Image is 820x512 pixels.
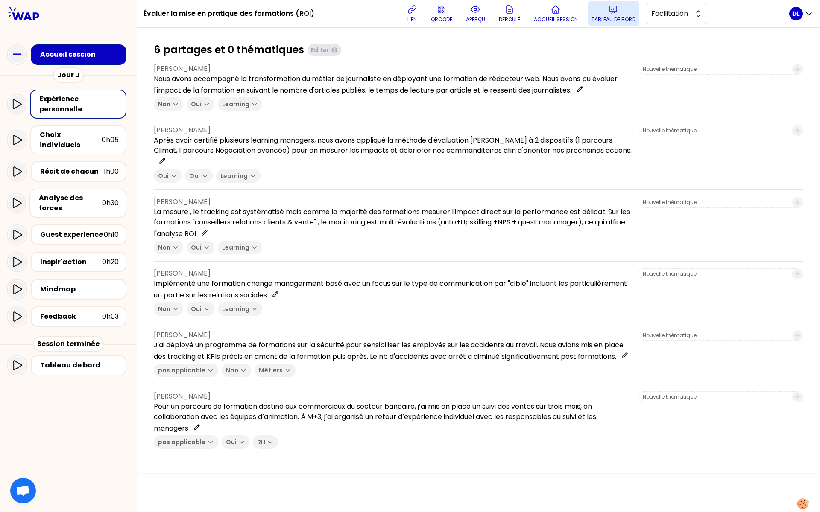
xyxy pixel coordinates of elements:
button: Oui [187,97,214,111]
div: Feedback [40,311,102,322]
span: Facilitation [651,9,690,19]
div: 1h00 [104,166,119,177]
button: DL [789,7,813,20]
div: Jour J [53,67,84,83]
p: [PERSON_NAME] [154,197,632,207]
button: Non [154,97,183,111]
button: Tableau de bord [588,1,639,26]
input: Nouvelle thématique [643,199,787,206]
button: Learning [216,169,261,183]
button: Oui [222,435,249,449]
button: Non [154,302,183,316]
div: Analyse des forces [39,193,102,213]
div: 0h20 [102,257,119,267]
p: La mesure , le tracking est systématisé mais comme la majorité des formations mesurer l'impact di... [154,207,632,239]
div: Mindmap [40,284,119,294]
button: lien [404,1,421,26]
div: Récit de chacun [40,166,104,177]
p: Tableau de bord [592,16,635,23]
div: 0h03 [102,311,119,322]
p: Déroulé [499,16,520,23]
input: Nouvelle thématique [643,332,787,339]
button: Déroulé [495,1,524,26]
div: 0h30 [102,198,119,208]
p: [PERSON_NAME] [154,64,632,74]
div: Choix individuels [40,130,102,150]
button: Oui [187,241,214,254]
div: Accueil session [40,49,122,60]
div: Session terminée [33,336,104,352]
button: QRCODE [428,1,456,26]
button: Facilitation [646,3,707,24]
p: [PERSON_NAME] [154,330,632,340]
button: Accueil session [530,1,581,26]
input: Nouvelle thématique [643,393,787,400]
button: pas applicable [154,364,218,377]
p: [PERSON_NAME] [154,125,632,135]
button: Learning [218,302,262,316]
p: aperçu [466,16,485,23]
p: Accueil session [534,16,578,23]
input: Nouvelle thématique [643,127,787,134]
p: QRCODE [431,16,452,23]
div: Inspir'action [40,257,102,267]
button: Oui [187,302,214,316]
div: Tableau de bord [40,360,122,370]
p: Pour un parcours de formation destiné aux commerciaux du secteur bancaire, j’ai mis en place un s... [154,401,632,433]
p: Après avoir certifié plusieurs learning managers, nous avons appliqué la méthode d'évaluation [PE... [154,135,632,167]
div: 0h05 [102,135,119,145]
div: Guest experience [40,230,104,240]
button: Oui [185,169,213,183]
button: RH [253,435,278,449]
button: Oui [154,169,182,183]
p: [PERSON_NAME] [154,391,632,401]
button: Learning [218,97,262,111]
input: Nouvelle thématique [643,66,787,73]
button: pas applicable [154,435,218,449]
p: DL [792,9,800,18]
button: Non [154,241,183,254]
button: aperçu [463,1,489,26]
h1: 6 partages et 0 thématiques [154,43,304,57]
p: Nous avons accompagné la transformation du métier de journaliste en déployant une formation de ré... [154,74,632,96]
button: Editer [307,44,341,56]
p: lien [407,16,417,23]
input: Nouvelle thématique [643,271,787,277]
button: Learning [218,241,262,254]
p: J'ai déployé un programme de formations sur la sécurité pour sensibiliser les employés sur les ac... [154,340,632,362]
div: Expérience personnelle [39,94,119,114]
a: Ouvrir le chat [10,478,36,503]
p: [PERSON_NAME] [154,268,632,279]
div: 0h10 [104,230,119,240]
p: Implémenté une formation change managerment basé avec un focus sur le type de communication par "... [154,279,632,300]
button: Métiers [255,364,296,377]
button: Non [222,364,251,377]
